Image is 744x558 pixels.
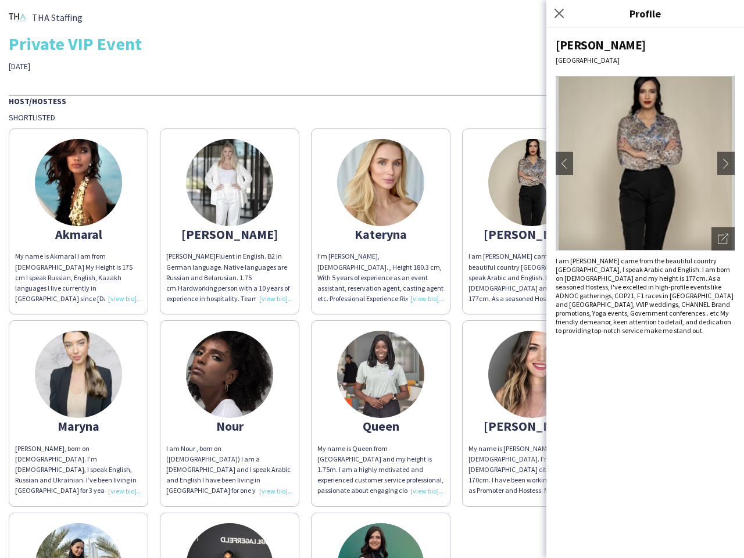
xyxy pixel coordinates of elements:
img: thumb-66672dfbc5147.jpeg [186,139,273,226]
div: Nour [166,421,293,431]
div: Kateryna [317,229,444,239]
span: I am Nour , born on ([DEMOGRAPHIC_DATA]) I am a [DEMOGRAPHIC_DATA] and I speak Arabic and English... [166,444,293,538]
img: thumb-5ec6ba5e-a96c-49ca-9ff9-7560cb8b5d7b.jpg [337,331,424,418]
div: Host/Hostess [9,95,735,106]
img: thumb-67c98d805fc58.jpeg [337,139,424,226]
div: I am [PERSON_NAME] came from the beautiful country [GEOGRAPHIC_DATA], I speak Arabic and English.... [468,251,595,304]
img: thumb-c4b96633-afbd-400a-87d7-095a76d7b083.png [9,9,26,26]
div: [PERSON_NAME] [468,421,595,431]
img: thumb-5fa97999aec46.jpg [35,139,122,226]
div: Akmaral [15,229,142,239]
div: My name is Akmaral I am from [DEMOGRAPHIC_DATA] My Height is 175 cm I speak Russian, English, Kaz... [15,251,142,304]
div: [DATE] [9,61,263,71]
div: Queen [317,421,444,431]
span: Hardworking person with a 10 years of experience in hospitality. Team worker . A well organized i... [166,284,292,377]
span: [PERSON_NAME] [166,252,216,260]
h3: Profile [546,6,744,21]
div: [PERSON_NAME] [468,229,595,239]
span: [PERSON_NAME], born on [DEMOGRAPHIC_DATA]. I’m [DEMOGRAPHIC_DATA], I speak English, Russian and U... [15,444,141,548]
img: thumb-164145307661d696142ef5f.jpeg [35,331,122,418]
div: I am [PERSON_NAME] came from the beautiful country [GEOGRAPHIC_DATA], I speak Arabic and English.... [556,256,735,335]
span: Fluent in English. B2 in German language. Native languages are Russian and Belarusian. 1.75 cm. [166,252,287,292]
div: [PERSON_NAME] [166,229,293,239]
div: Maryna [15,421,142,431]
img: thumb-631da699cf0df.jpeg [488,331,575,418]
img: Crew avatar or photo [556,76,735,251]
span: THA Staffing [32,12,83,23]
div: [GEOGRAPHIC_DATA] [556,56,735,65]
div: Private VIP Event [9,35,735,52]
div: My name is [PERSON_NAME], born on [DEMOGRAPHIC_DATA]. I’m [DEMOGRAPHIC_DATA] citizen. My height 1... [468,443,595,496]
img: thumb-67126dc907f79.jpeg [488,139,575,226]
div: I'm [PERSON_NAME], [DEMOGRAPHIC_DATA]. , Height 180.3 cm, With 5 years of experience as an event ... [317,251,444,304]
div: Open photos pop-in [711,227,735,251]
div: Shortlisted [9,112,735,123]
img: thumb-64da3c2ab71d0.jpeg [186,331,273,418]
div: [PERSON_NAME] [556,37,735,53]
div: My name is Queen from [GEOGRAPHIC_DATA] and my height is 1.75m. I am a highly motivated and exper... [317,443,444,496]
